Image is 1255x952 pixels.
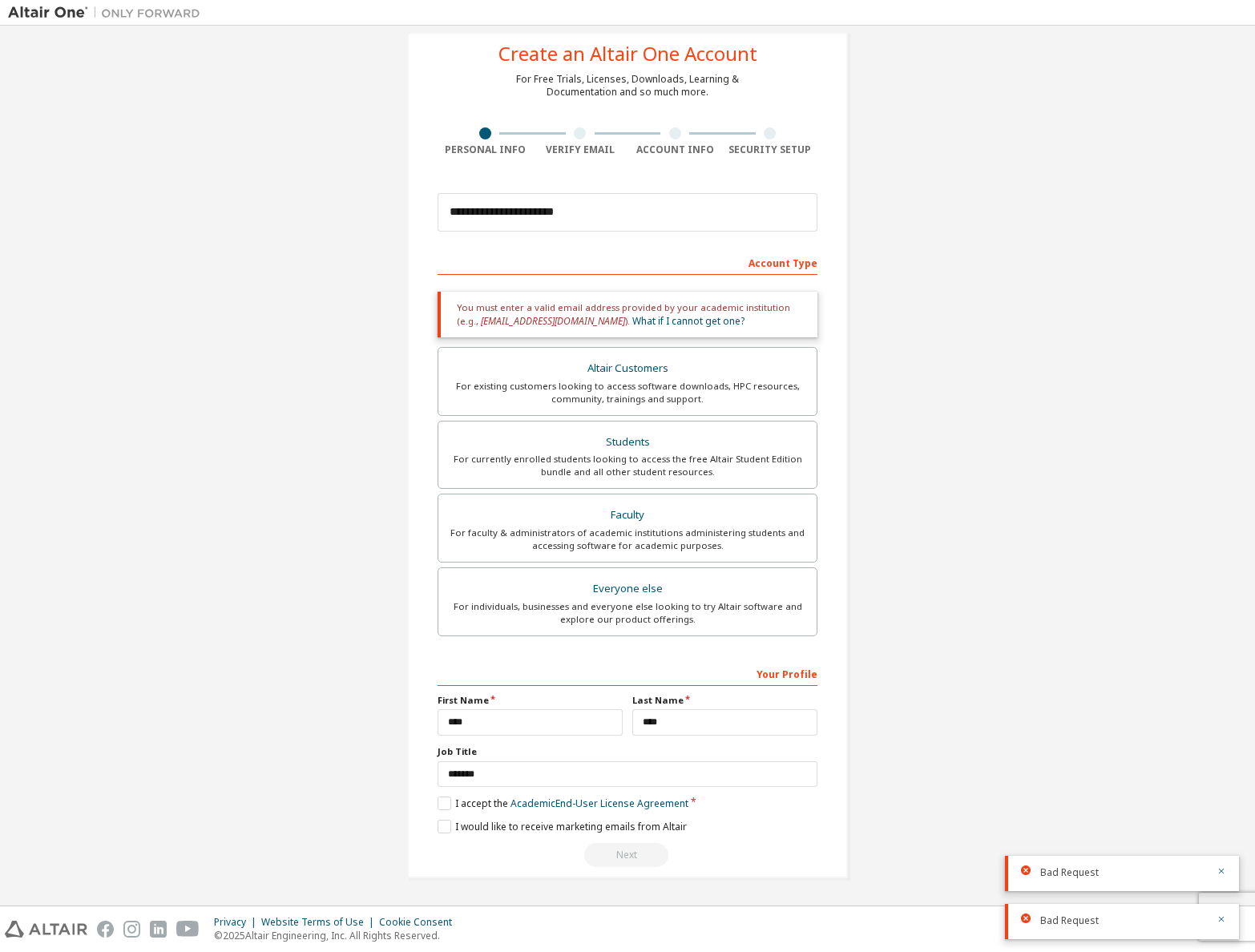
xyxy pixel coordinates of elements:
div: Security Setup [723,143,818,156]
div: Personal Info [438,143,533,156]
span: [EMAIL_ADDRESS][DOMAIN_NAME] [481,314,625,328]
span: Bad Request [1040,914,1099,927]
span: Bad Request [1040,866,1099,879]
img: altair_logo.svg [5,921,87,938]
a: What if I cannot get one? [632,314,745,328]
img: linkedin.svg [150,921,167,938]
a: Academic End-User License Agreement [510,797,688,810]
div: Verify Email [533,143,628,156]
img: Altair One [8,5,208,21]
div: For Free Trials, Licenses, Downloads, Learning & Documentation and so much more. [516,73,739,99]
div: Students [448,431,807,454]
div: For existing customers looking to access software downloads, HPC resources, community, trainings ... [448,380,807,405]
div: For currently enrolled students looking to access the free Altair Student Edition bundle and all ... [448,453,807,478]
img: facebook.svg [97,921,114,938]
img: youtube.svg [176,921,200,938]
div: Website Terms of Use [261,916,379,929]
div: You need to provide your academic email [438,843,817,867]
div: Account Info [627,143,723,156]
div: Your Profile [438,660,817,686]
img: instagram.svg [123,921,140,938]
div: You must enter a valid email address provided by your academic institution (e.g., ). [438,292,817,337]
div: Privacy [214,916,261,929]
div: Cookie Consent [379,916,462,929]
label: Last Name [632,694,817,707]
div: Faculty [448,504,807,526]
div: Everyone else [448,578,807,600]
div: For faculty & administrators of academic institutions administering students and accessing softwa... [448,526,807,552]
label: First Name [438,694,623,707]
p: © 2025 Altair Engineering, Inc. All Rights Reserved. [214,929,462,942]
label: Job Title [438,745,817,758]
label: I would like to receive marketing emails from Altair [438,820,687,833]
div: Account Type [438,249,817,275]
div: For individuals, businesses and everyone else looking to try Altair software and explore our prod... [448,600,807,626]
div: Altair Customers [448,357,807,380]
div: Create an Altair One Account [498,44,757,63]
label: I accept the [438,797,688,810]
